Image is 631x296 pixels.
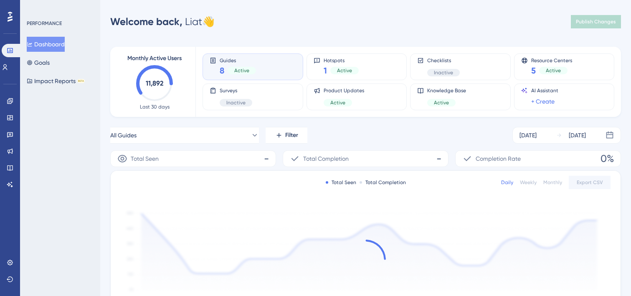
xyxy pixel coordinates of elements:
[324,65,327,76] span: 1
[127,53,182,63] span: Monthly Active Users
[601,152,614,165] span: 0%
[576,18,616,25] span: Publish Changes
[110,15,215,28] div: Liat 👋
[434,99,449,106] span: Active
[27,73,85,89] button: Impact ReportsBETA
[531,65,536,76] span: 5
[337,67,352,74] span: Active
[264,152,269,165] span: -
[266,127,307,144] button: Filter
[546,67,561,74] span: Active
[131,154,159,164] span: Total Seen
[77,79,85,83] div: BETA
[531,87,558,94] span: AI Assistant
[569,130,586,140] div: [DATE]
[324,87,364,94] span: Product Updates
[501,179,513,186] div: Daily
[146,79,163,87] text: 11,892
[140,104,170,110] span: Last 30 days
[360,179,406,186] div: Total Completion
[326,179,356,186] div: Total Seen
[569,176,611,189] button: Export CSV
[520,179,537,186] div: Weekly
[577,179,603,186] span: Export CSV
[519,130,537,140] div: [DATE]
[434,69,453,76] span: Inactive
[330,99,345,106] span: Active
[110,15,182,28] span: Welcome back,
[27,55,50,70] button: Goals
[324,57,359,63] span: Hotspots
[476,154,521,164] span: Completion Rate
[436,152,441,165] span: -
[427,87,466,94] span: Knowledge Base
[531,96,555,106] a: + Create
[110,127,259,144] button: All Guides
[543,179,562,186] div: Monthly
[220,57,256,63] span: Guides
[220,87,252,94] span: Surveys
[220,65,224,76] span: 8
[571,15,621,28] button: Publish Changes
[285,130,298,140] span: Filter
[303,154,349,164] span: Total Completion
[226,99,246,106] span: Inactive
[27,20,62,27] div: PERFORMANCE
[531,57,572,63] span: Resource Centers
[234,67,249,74] span: Active
[427,57,460,64] span: Checklists
[110,130,137,140] span: All Guides
[27,37,65,52] button: Dashboard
